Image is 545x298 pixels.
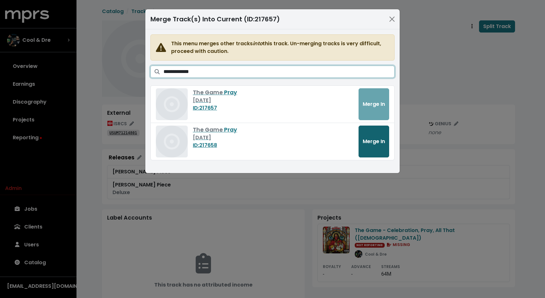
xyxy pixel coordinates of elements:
span: The Game [193,89,224,96]
div: ID: 217657 [193,104,353,112]
i: into [253,40,263,47]
div: Merge Track(s) Into Current (ID: 217657 ) [150,14,280,24]
span: This menu merges other tracks this track. Un-merging tracks is very difficult, proceed with caution. [171,40,389,55]
div: Pray [193,88,353,97]
div: ID: 217658 [193,142,353,149]
span: Merge In [363,138,385,145]
a: The Game Pray[DATE]ID:217658 [193,126,353,149]
a: The Game Pray[DATE]ID:217657 [193,88,353,112]
input: Search tracks [163,66,395,78]
button: Close [387,14,397,24]
div: [DATE] [193,97,353,104]
div: Pray [193,126,353,134]
div: [DATE] [193,134,353,142]
img: Album art for this track [156,126,188,157]
img: Album art for this track [156,88,188,120]
span: The Game [193,126,224,134]
button: Merge In [359,126,389,157]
